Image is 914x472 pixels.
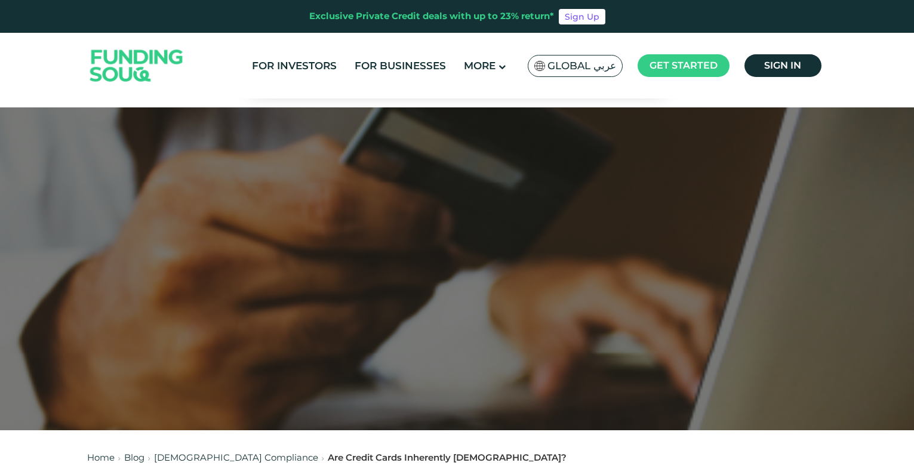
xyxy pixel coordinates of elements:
a: Sign in [744,54,821,77]
a: Sign Up [559,9,605,24]
span: Sign in [764,60,801,71]
div: Are Credit Cards Inherently [DEMOGRAPHIC_DATA]? [328,451,567,465]
a: [DEMOGRAPHIC_DATA] Compliance [154,452,318,463]
span: More [464,60,496,72]
a: For Businesses [352,56,449,76]
span: Get started [650,60,718,71]
a: Home [87,452,115,463]
img: Logo [78,36,195,96]
a: For Investors [249,56,340,76]
img: SA Flag [534,61,545,71]
span: Global عربي [547,59,616,73]
a: Blog [124,452,144,463]
div: Exclusive Private Credit deals with up to 23% return* [309,10,554,23]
